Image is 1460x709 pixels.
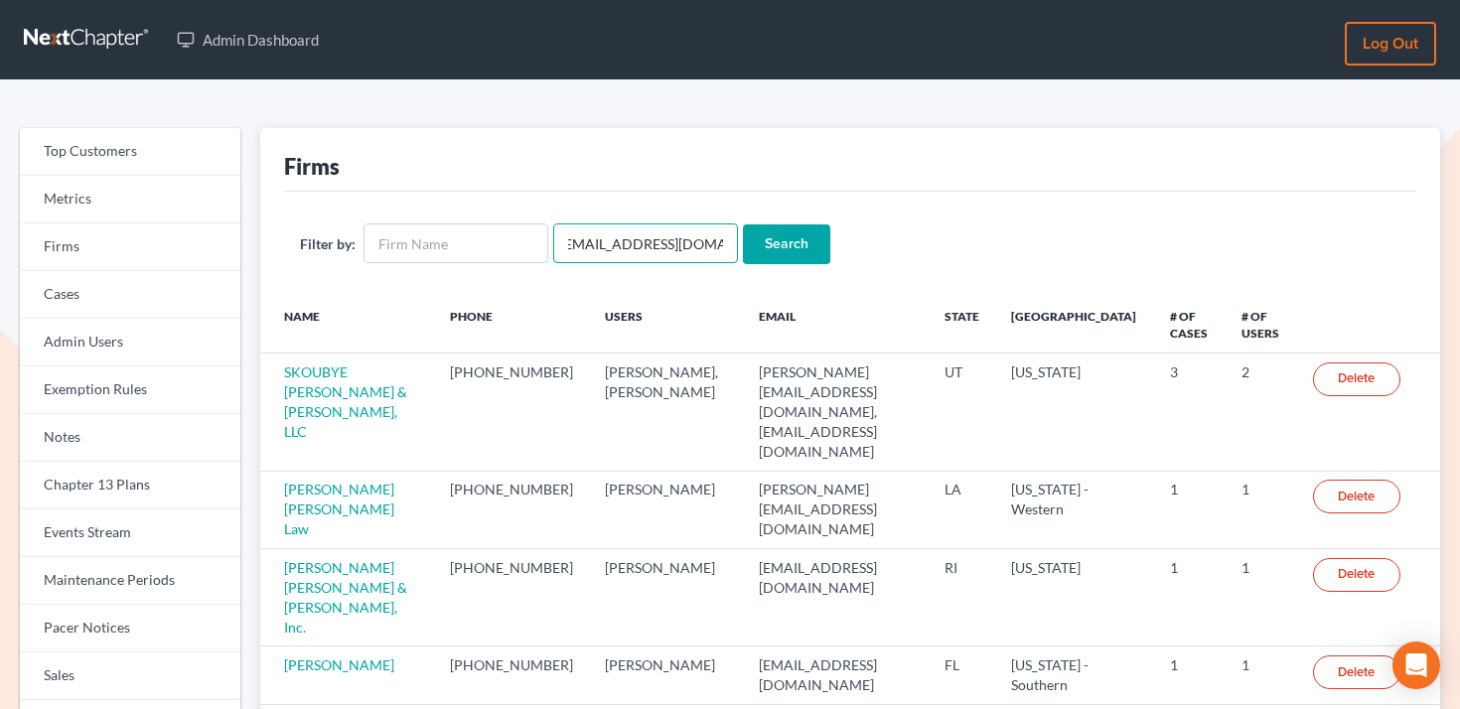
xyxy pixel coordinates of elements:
td: 1 [1226,471,1297,548]
td: 1 [1226,549,1297,646]
a: Exemption Rules [20,366,240,414]
th: Email [743,296,930,354]
a: SKOUBYE [PERSON_NAME] & [PERSON_NAME], LLC [284,363,407,440]
td: [EMAIL_ADDRESS][DOMAIN_NAME] [743,646,930,704]
th: Phone [434,296,589,354]
div: Open Intercom Messenger [1392,641,1440,689]
td: [PHONE_NUMBER] [434,646,589,704]
a: Events Stream [20,509,240,557]
a: Notes [20,414,240,462]
td: [PHONE_NUMBER] [434,471,589,548]
a: Metrics [20,176,240,223]
td: FL [929,646,995,704]
a: Cases [20,271,240,319]
td: [US_STATE] - Western [995,471,1153,548]
td: LA [929,471,995,548]
th: # of Cases [1154,296,1226,354]
td: [US_STATE] [995,549,1153,646]
div: Firms [284,152,340,181]
a: Top Customers [20,128,240,176]
a: [PERSON_NAME] [284,656,394,673]
td: [EMAIL_ADDRESS][DOMAIN_NAME] [743,549,930,646]
label: Filter by: [300,233,356,254]
a: Admin Users [20,319,240,366]
td: [PERSON_NAME] [589,471,743,548]
a: Delete [1313,362,1400,396]
td: UT [929,354,995,471]
td: 2 [1226,354,1297,471]
td: 1 [1154,646,1226,704]
input: Users [553,223,738,263]
td: [US_STATE] [995,354,1153,471]
td: [PERSON_NAME][EMAIL_ADDRESS][DOMAIN_NAME] [743,471,930,548]
a: Firms [20,223,240,271]
td: [PHONE_NUMBER] [434,549,589,646]
a: [PERSON_NAME] [PERSON_NAME] & [PERSON_NAME], Inc. [284,559,407,636]
a: Sales [20,652,240,700]
td: 3 [1154,354,1226,471]
td: 1 [1154,549,1226,646]
input: Firm Name [364,223,548,263]
th: [GEOGRAPHIC_DATA] [995,296,1153,354]
a: Admin Dashboard [167,22,329,58]
td: RI [929,549,995,646]
td: [PERSON_NAME] [589,646,743,704]
td: [PHONE_NUMBER] [434,354,589,471]
td: [PERSON_NAME][EMAIL_ADDRESS][DOMAIN_NAME], [EMAIL_ADDRESS][DOMAIN_NAME] [743,354,930,471]
a: Delete [1313,655,1400,689]
a: [PERSON_NAME] [PERSON_NAME] Law [284,481,394,537]
th: # of Users [1226,296,1297,354]
a: Delete [1313,558,1400,592]
td: [US_STATE] - Southern [995,646,1153,704]
a: Pacer Notices [20,605,240,652]
td: [PERSON_NAME] [589,549,743,646]
th: Name [260,296,434,354]
th: State [929,296,995,354]
td: 1 [1154,471,1226,548]
td: 1 [1226,646,1297,704]
a: Log out [1345,22,1436,66]
a: Chapter 13 Plans [20,462,240,509]
input: Search [743,224,830,264]
a: Maintenance Periods [20,557,240,605]
th: Users [589,296,743,354]
a: Delete [1313,480,1400,513]
td: [PERSON_NAME], [PERSON_NAME] [589,354,743,471]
